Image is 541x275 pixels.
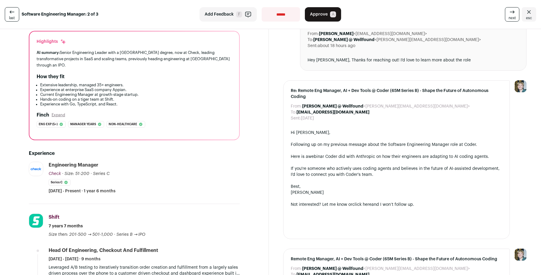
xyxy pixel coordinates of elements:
[114,232,115,238] span: ·
[5,7,19,22] a: last
[29,150,240,157] h2: Experience
[515,80,527,92] img: 6494470-medium_jpg
[302,103,470,109] dd: <[PERSON_NAME][EMAIL_ADDRESS][DOMAIN_NAME]>
[291,184,502,190] div: Best,
[488,155,489,159] span: .
[308,31,319,37] dt: From:
[93,172,110,176] span: Series C
[49,215,59,220] span: Shift
[291,130,502,136] div: Hi [PERSON_NAME],
[318,43,355,49] dd: about 18 hours ago
[49,256,101,262] span: [DATE] - [DATE] · 9 months
[291,115,301,121] dt: Sent:
[9,16,15,20] span: last
[29,162,43,176] img: 495dc41efc4d0d36c84c6470de5261e4dd92d9716f837249ed99e38530233ae4.jpg
[308,57,519,63] div: Hey [PERSON_NAME], Thanks for reaching out! I'd love to learn more about the role
[291,190,502,196] div: [PERSON_NAME]
[291,109,296,115] dt: To:
[40,102,232,107] li: Experience with Go, TypeScript, and React.
[29,214,43,228] img: 417b2810f452e1ccd7130d198c0c90073678a19cbcf3e73ed7344a21a98ba7c2.jpg
[49,188,116,194] span: [DATE] - Present · 1 year 6 months
[330,11,336,17] span: A
[91,171,92,177] span: ·
[291,166,502,178] div: If you're someone who actively uses coding agents and believes in the future of AI-assisted devel...
[200,7,257,22] button: Add Feedback F
[116,232,146,237] span: Series B → IPO
[308,37,313,43] dt: To:
[522,7,536,22] a: Close
[37,49,232,68] div: Senior Engineering Leader with a [GEOGRAPHIC_DATA] degree, now at Check, leading transformative p...
[291,202,502,208] div: Not interested? Let me know or and I won’t follow up.
[22,11,98,17] strong: Software Engineering Manager: 2 of 3
[352,203,371,207] a: click here
[291,155,308,159] span: Here is a
[109,121,137,127] span: Non-healthcare
[310,11,328,17] span: Approve
[302,266,470,272] dd: <[PERSON_NAME][EMAIL_ADDRESS][DOMAIN_NAME]>
[313,37,481,43] dd: <[PERSON_NAME][EMAIL_ADDRESS][DOMAIN_NAME]>
[37,51,60,55] span: AI summary:
[49,179,71,186] li: Series C
[52,113,65,117] button: Expand
[62,172,89,176] span: · Size: 51-200
[37,39,66,45] div: Highlights
[49,223,83,229] span: 7 years 7 months
[291,142,502,148] div: Following up on my previous message about the Software Engineering Manager role at Coder.
[291,88,502,100] span: Re: Remote Eng Manager, AI + Dev Tools @ Coder (65M Series B) - Shape the Future of Autonomous Co...
[505,7,519,22] a: next
[236,11,242,17] span: F
[313,38,374,42] b: [PERSON_NAME] @ Wellfound
[205,11,234,17] span: Add Feedback
[302,267,363,271] b: [PERSON_NAME] @ Wellfound
[319,32,353,36] b: [PERSON_NAME]
[291,256,502,262] span: Remote Eng Manager, AI + Dev Tools @ Coder (65M Series B) - Shape the Future of Autonomous Coding
[319,31,427,37] dd: <[EMAIL_ADDRESS][DOMAIN_NAME]>
[291,103,302,109] dt: From:
[49,247,158,254] div: Head of Engineering, Checkout and Fulfillment
[40,87,232,92] li: Experience at enterprise SaaS company Appian.
[37,73,65,80] h2: How they fit
[49,172,61,176] span: Check
[40,92,232,97] li: Current Engineering Manager at growth-stage startup.
[39,121,58,127] span: Eng exp (5+)
[40,83,232,87] li: Extensive leadership, managed 35+ engineers.
[526,16,532,20] span: esc
[515,249,527,261] img: 6494470-medium_jpg
[509,16,516,20] span: next
[296,110,369,114] b: [EMAIL_ADDRESS][DOMAIN_NAME]
[291,266,302,272] dt: From:
[301,115,314,121] dd: [DATE]
[308,155,488,159] a: webinar Coder did with Anthropic on how their engineers are adapting to AI coding agents
[37,111,49,119] h2: Finch
[40,97,232,102] li: Hands-on coding on a tiger team at Shift.
[305,7,341,22] button: Approve A
[49,162,98,168] div: Engineering Manager
[302,104,363,108] b: [PERSON_NAME] @ Wellfound
[49,232,113,237] span: Size then: 201-500 → 501-1,000
[308,43,318,49] dt: Sent:
[70,121,96,127] span: Manager years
